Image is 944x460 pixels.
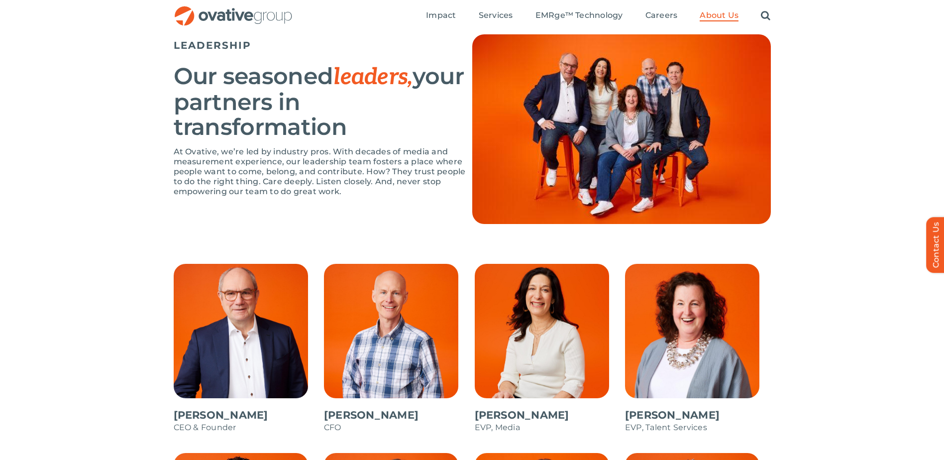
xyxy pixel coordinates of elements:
[472,34,771,224] img: People – Leadership Hero
[333,63,412,91] span: leaders,
[761,10,770,21] a: Search
[535,10,623,21] a: EMRge™ Technology
[479,10,513,20] span: Services
[426,10,456,20] span: Impact
[700,10,738,20] span: About Us
[535,10,623,20] span: EMRge™ Technology
[645,10,678,20] span: Careers
[700,10,738,21] a: About Us
[645,10,678,21] a: Careers
[174,5,293,14] a: OG_Full_horizontal_RGB
[174,147,472,197] p: At Ovative, we’re led by industry pros. With decades of media and measurement experience, our lea...
[174,39,472,51] h5: LEADERSHIP
[174,64,472,139] h2: Our seasoned your partners in transformation
[479,10,513,21] a: Services
[426,10,456,21] a: Impact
